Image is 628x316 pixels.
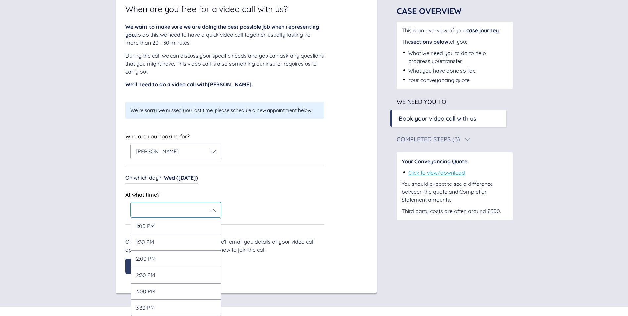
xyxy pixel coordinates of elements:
[125,81,253,88] span: We'll need to do a video call with [PERSON_NAME] .
[131,267,221,283] div: 2:30 PM
[125,5,288,13] span: When are you free for a video call with us?
[125,238,324,254] div: Once you've clicked the button below we'll email you details of your video call appointment as we...
[130,107,312,114] span: We're sorry we missed you last time, please schedule a new appointment below.
[408,169,465,176] a: Click to view/download
[397,6,462,16] span: Case Overview
[402,207,508,215] div: Third party costs are often around £300.
[131,234,221,250] div: 1:30 PM
[136,148,179,155] span: [PERSON_NAME]
[125,24,319,38] span: We want to make sure we are doing the best possible job when representing you,
[397,98,448,106] span: We need you to:
[397,136,460,142] div: Completed Steps (3)
[402,38,508,46] div: The tell you:
[408,49,508,65] div: What we need you to do to help progress your transfer .
[125,23,324,47] div: to do this we need to have a quick video call together, usually lasting no more than 20 - 30 minu...
[131,283,221,299] div: 3:00 PM
[125,52,324,76] div: During the call we can discuss your specific needs and you can ask any questions that you might h...
[125,191,160,198] span: At what time?
[164,174,198,181] span: Wed ([DATE])
[408,76,471,84] div: Your conveyancing quote.
[131,250,221,267] div: 2:00 PM
[402,158,467,165] span: Your Conveyancing Quote
[402,26,508,34] div: This is an overview of your .
[402,180,508,204] div: You should expect to see a difference between the quote and Completion Statement amounts.
[125,133,190,140] span: Who are you booking for?
[131,218,221,234] div: 1:00 PM
[411,38,448,45] span: sections below
[408,67,475,75] div: What you have done so far.
[399,114,476,123] div: Book your video call with us
[125,174,162,181] span: On which day? :
[466,27,499,34] span: case journey
[131,299,221,316] div: 3:30 PM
